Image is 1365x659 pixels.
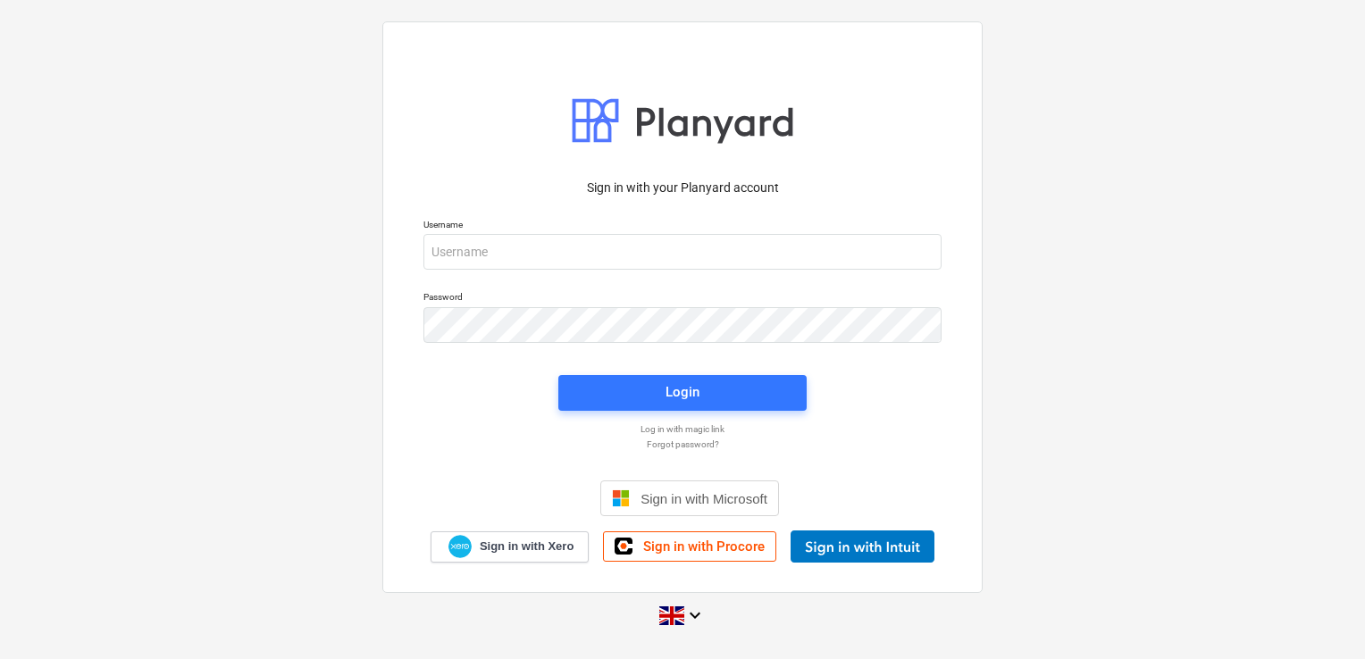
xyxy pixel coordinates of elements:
[643,538,765,555] span: Sign in with Procore
[448,535,472,559] img: Xero logo
[612,489,630,507] img: Microsoft logo
[423,234,942,270] input: Username
[423,219,942,234] p: Username
[603,531,776,562] a: Sign in with Procore
[415,438,950,450] a: Forgot password?
[558,375,807,411] button: Login
[423,291,942,306] p: Password
[684,605,706,626] i: keyboard_arrow_down
[641,491,767,506] span: Sign in with Microsoft
[480,538,574,555] span: Sign in with Xero
[423,179,942,197] p: Sign in with your Planyard account
[431,531,590,563] a: Sign in with Xero
[415,423,950,435] a: Log in with magic link
[666,380,699,404] div: Login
